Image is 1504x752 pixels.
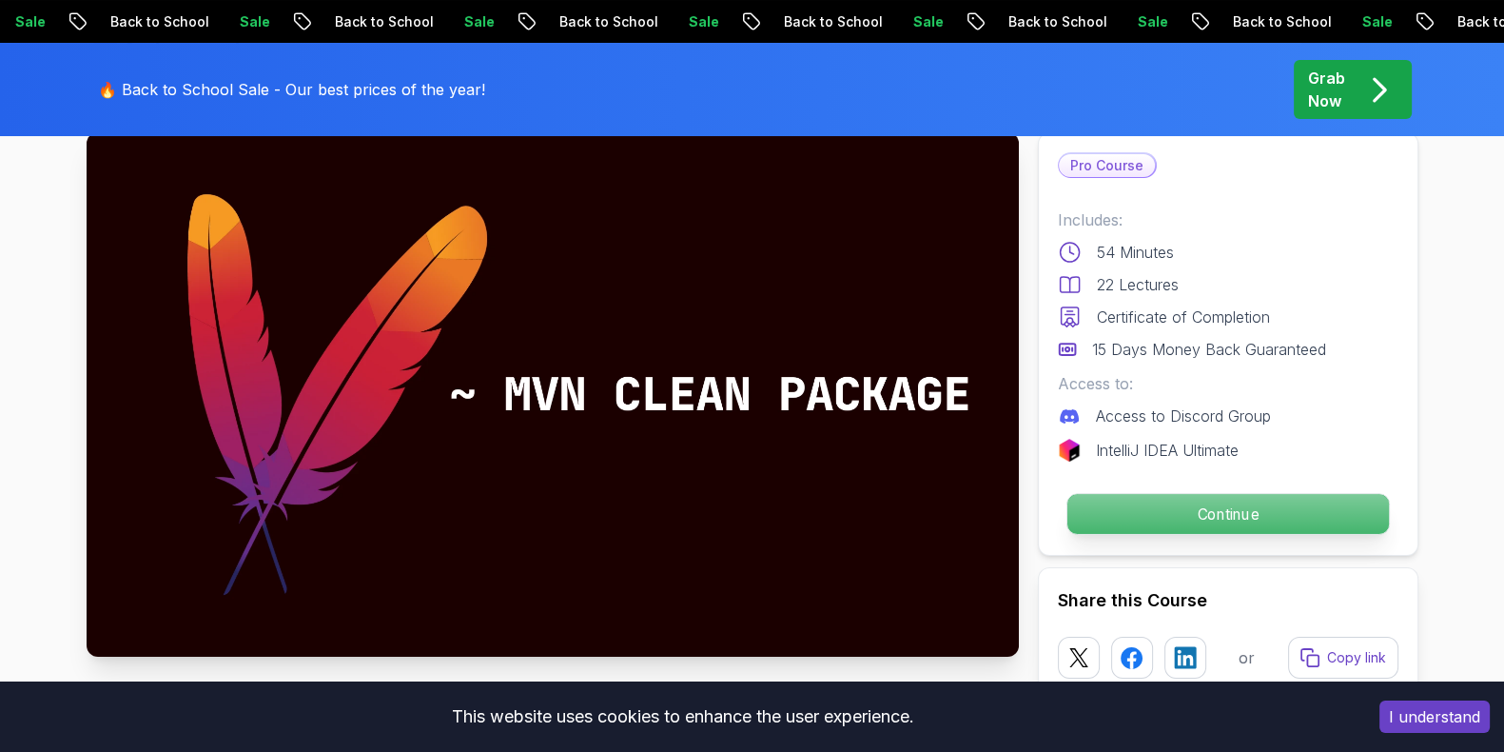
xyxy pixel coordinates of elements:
[1206,12,1336,31] p: Back to School
[438,12,498,31] p: Sale
[1096,405,1271,427] p: Access to Discord Group
[662,12,723,31] p: Sale
[98,78,485,101] p: 🔥 Back to School Sale - Our best prices of the year!
[533,12,662,31] p: Back to School
[1059,154,1155,177] p: Pro Course
[1097,241,1174,264] p: 54 Minutes
[14,696,1351,738] div: This website uses cookies to enhance the user experience.
[87,132,1019,657] img: maven-essentials_thumbnail
[1239,646,1255,669] p: or
[982,12,1111,31] p: Back to School
[887,12,947,31] p: Sale
[1288,637,1398,679] button: Copy link
[1097,273,1179,296] p: 22 Lectures
[1097,306,1270,328] p: Certificate of Completion
[1058,587,1398,614] h2: Share this Course
[1065,493,1389,535] button: Continue
[1058,208,1398,231] p: Includes:
[1096,439,1239,462] p: IntelliJ IDEA Ultimate
[1327,648,1386,667] p: Copy link
[1336,12,1397,31] p: Sale
[1379,701,1490,733] button: Accept cookies
[213,12,274,31] p: Sale
[1066,494,1388,534] p: Continue
[84,12,213,31] p: Back to School
[1058,372,1398,395] p: Access to:
[757,12,887,31] p: Back to School
[1092,338,1326,361] p: 15 Days Money Back Guaranteed
[1308,67,1345,112] p: Grab Now
[308,12,438,31] p: Back to School
[1058,439,1081,462] img: jetbrains logo
[1111,12,1172,31] p: Sale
